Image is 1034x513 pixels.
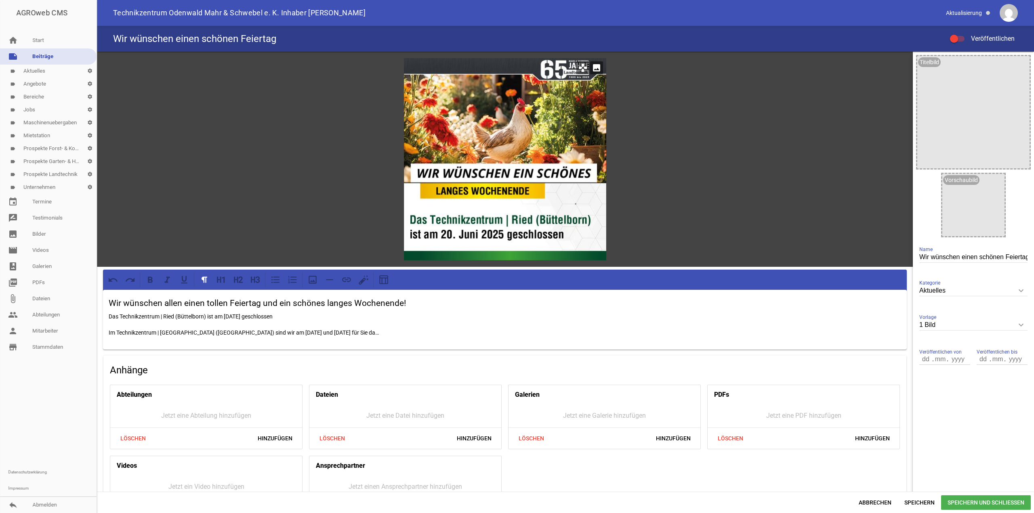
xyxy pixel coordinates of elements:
[251,431,299,446] span: Hinzufügen
[117,459,137,472] h4: Videos
[83,142,97,155] i: settings
[8,52,18,61] i: note
[943,175,979,185] div: Vorschaubild
[113,9,366,17] span: Technikzentrum Odenwald Mahr & Schwebel e. K. Inhaber [PERSON_NAME]
[8,310,18,320] i: people
[109,328,901,337] p: Im Technikzentrum | [GEOGRAPHIC_DATA] ([GEOGRAPHIC_DATA]) sind wir am [DATE] und [DATE] für Sie da…
[8,36,18,45] i: home
[515,388,540,401] h4: Galerien
[8,229,18,239] i: image
[649,431,697,446] span: Hinzufügen
[898,495,941,510] span: Speichern
[83,65,97,77] i: settings
[110,475,302,498] div: Jetzt ein Video hinzufügen
[110,404,302,427] div: Jetzt eine Abteilung hinzufügen
[8,342,18,352] i: store_mall_directory
[83,155,97,168] i: settings
[8,294,18,304] i: attach_file
[933,354,948,364] input: mm
[852,495,898,510] span: Abbrechen
[316,459,365,472] h4: Ansprechpartner
[711,431,750,446] span: Löschen
[8,245,18,255] i: movie
[714,388,729,401] h4: PDFs
[576,61,589,74] i: games
[83,168,97,181] i: settings
[110,364,900,377] h4: Anhänge
[10,69,15,74] i: label
[948,354,968,364] input: yyyy
[83,77,97,90] i: settings
[10,185,15,190] i: label
[113,32,276,45] h4: Wir wünschen einen schönen Feiertag
[10,159,15,164] i: label
[961,35,1015,42] span: Veröffentlichen
[1015,318,1028,331] i: keyboard_arrow_down
[919,348,962,356] span: Veröffentlichen von
[450,431,498,446] span: Hinzufügen
[977,354,990,364] input: dd
[109,297,901,310] h3: Wir wünschen allen einen tollen Feiertag und ein schönes langes Wochenende!
[10,94,15,100] i: label
[83,116,97,129] i: settings
[309,404,501,427] div: Jetzt eine Datei hinzufügen
[512,431,551,446] span: Löschen
[83,129,97,142] i: settings
[10,146,15,151] i: label
[708,404,899,427] div: Jetzt eine PDF hinzufügen
[83,103,97,116] i: settings
[83,181,97,194] i: settings
[309,475,501,498] div: Jetzt einen Ansprechpartner hinzufügen
[113,431,152,446] span: Löschen
[8,262,18,271] i: photo_album
[109,312,901,321] p: Das Technikzentrum | Ried (Büttelborn) ist am [DATE] geschlossen
[316,388,338,401] h4: Dateien
[10,172,15,177] i: label
[8,326,18,336] i: person
[313,431,351,446] span: Löschen
[10,133,15,138] i: label
[10,107,15,113] i: label
[977,348,1017,356] span: Veröffentlichen bis
[8,500,18,510] i: reply
[590,61,603,74] i: image
[919,354,933,364] input: dd
[83,90,97,103] i: settings
[1015,284,1028,297] i: keyboard_arrow_down
[8,197,18,207] i: event
[1005,354,1025,364] input: yyyy
[990,354,1005,364] input: mm
[10,120,15,126] i: label
[8,213,18,223] i: rate_review
[941,495,1031,510] span: Speichern und Schließen
[849,431,896,446] span: Hinzufügen
[117,388,152,401] h4: Abteilungen
[8,278,18,287] i: picture_as_pdf
[509,404,700,427] div: Jetzt eine Galerie hinzufügen
[10,82,15,87] i: label
[918,57,941,67] div: Titelbild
